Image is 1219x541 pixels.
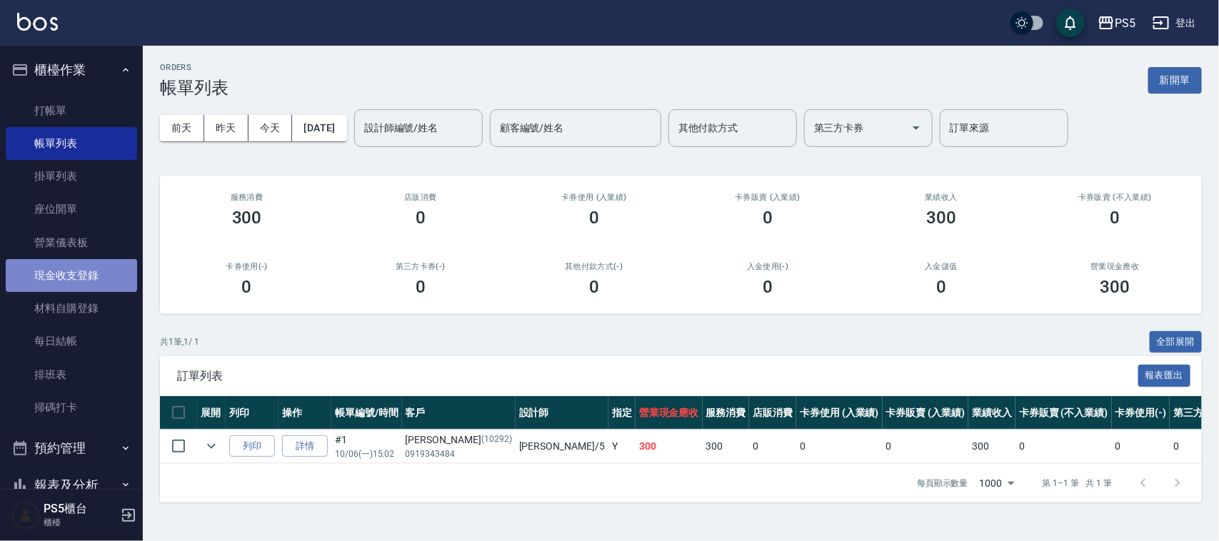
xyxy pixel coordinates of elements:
h2: ORDERS [160,63,229,72]
button: 列印 [229,435,275,457]
button: PS5 [1092,9,1141,38]
th: 指定 [608,396,636,430]
th: 店販消費 [749,396,796,430]
a: 現金收支登錄 [6,259,137,292]
h3: 0 [589,277,599,297]
a: 座位開單 [6,193,137,226]
button: 報表匯出 [1138,365,1191,387]
td: 0 [883,430,969,463]
th: 卡券使用(-) [1112,396,1170,430]
a: 新開單 [1148,73,1202,86]
button: 新開單 [1148,67,1202,93]
div: 1000 [974,464,1020,502]
button: 前天 [160,115,204,141]
th: 卡券販賣 (不入業績) [1015,396,1111,430]
img: Logo [17,13,58,31]
td: 300 [703,430,750,463]
h2: 營業現金應收 [1045,262,1185,271]
button: 全部展開 [1150,331,1203,353]
td: #1 [331,430,402,463]
td: 0 [796,430,883,463]
th: 設計師 [516,396,608,430]
div: PS5 [1115,14,1135,32]
button: [DATE] [292,115,346,141]
p: 第 1–1 筆 共 1 筆 [1043,477,1112,490]
h5: PS5櫃台 [44,502,116,516]
h3: 300 [1100,277,1130,297]
h2: 卡券使用(-) [177,262,316,271]
button: save [1056,9,1085,37]
a: 打帳單 [6,94,137,127]
p: 每頁顯示數量 [917,477,968,490]
th: 客戶 [402,396,516,430]
button: 櫃檯作業 [6,51,137,89]
span: 訂單列表 [177,369,1138,383]
td: 300 [968,430,1015,463]
p: 櫃檯 [44,516,116,529]
th: 卡券販賣 (入業績) [883,396,969,430]
h2: 店販消費 [351,193,490,202]
h2: 第三方卡券(-) [351,262,490,271]
a: 材料自購登錄 [6,292,137,325]
h3: 服務消費 [177,193,316,202]
th: 展開 [197,396,226,430]
h2: 業績收入 [872,193,1011,202]
h3: 0 [589,208,599,228]
h3: 帳單列表 [160,78,229,98]
button: expand row [201,435,222,457]
button: 預約管理 [6,430,137,467]
th: 營業現金應收 [636,396,703,430]
a: 詳情 [282,435,328,457]
h3: 0 [416,208,426,228]
h3: 0 [242,277,252,297]
th: 業績收入 [968,396,1015,430]
th: 服務消費 [703,396,750,430]
td: 0 [1112,430,1170,463]
p: (10292) [481,433,512,448]
h3: 0 [416,277,426,297]
a: 排班表 [6,358,137,391]
a: 帳單列表 [6,127,137,160]
button: 登出 [1147,10,1202,36]
td: [PERSON_NAME] /5 [516,430,608,463]
a: 報表匯出 [1138,368,1191,382]
button: 報表及分析 [6,467,137,504]
th: 列印 [226,396,279,430]
th: 帳單編號/時間 [331,396,402,430]
img: Person [11,501,40,530]
h2: 卡券販賣 (不入業績) [1045,193,1185,202]
button: Open [905,116,928,139]
th: 操作 [279,396,331,430]
td: Y [608,430,636,463]
h2: 其他付款方式(-) [524,262,663,271]
h2: 卡券使用 (入業績) [524,193,663,202]
p: 0919343484 [406,448,512,460]
div: [PERSON_NAME] [406,433,512,448]
td: 0 [1015,430,1111,463]
h2: 入金使用(-) [698,262,837,271]
a: 掛單列表 [6,160,137,193]
a: 營業儀表板 [6,226,137,259]
h3: 0 [936,277,946,297]
button: 今天 [249,115,293,141]
p: 10/06 (一) 15:02 [335,448,398,460]
td: 0 [749,430,796,463]
a: 每日結帳 [6,325,137,358]
td: 300 [636,430,703,463]
th: 卡券使用 (入業績) [796,396,883,430]
h2: 卡券販賣 (入業績) [698,193,837,202]
a: 掃碼打卡 [6,391,137,424]
p: 共 1 筆, 1 / 1 [160,335,199,348]
button: 昨天 [204,115,249,141]
h2: 入金儲值 [872,262,1011,271]
h3: 0 [763,277,773,297]
h3: 0 [763,208,773,228]
h3: 300 [232,208,262,228]
h3: 0 [1110,208,1120,228]
h3: 300 [926,208,956,228]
